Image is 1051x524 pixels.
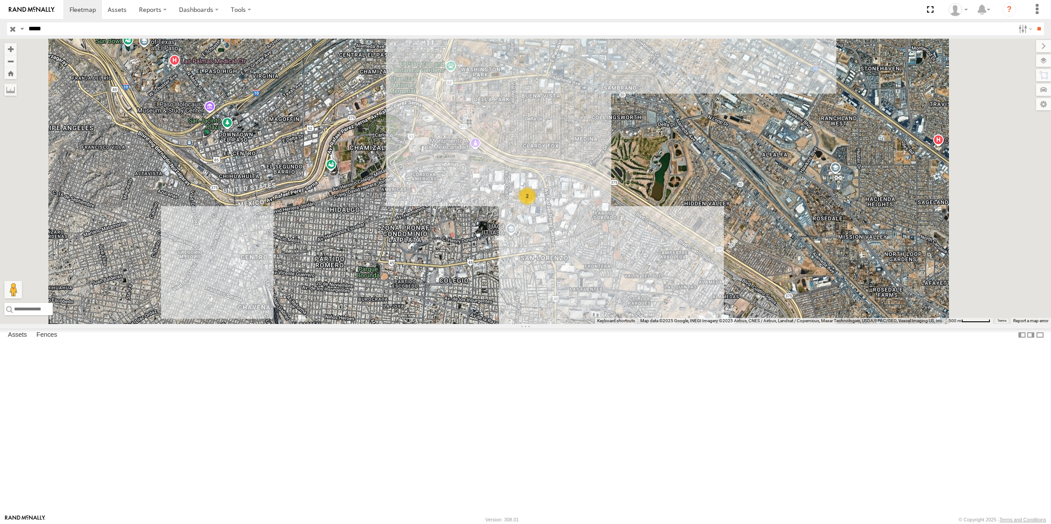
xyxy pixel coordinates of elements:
[4,43,17,55] button: Zoom in
[945,3,971,16] div: Roberto Garcia
[4,67,17,79] button: Zoom Home
[997,319,1007,323] a: Terms (opens in new tab)
[1036,98,1051,110] label: Map Settings
[959,517,1046,522] div: © Copyright 2025 -
[946,318,993,324] button: Map Scale: 500 m per 62 pixels
[4,281,22,298] button: Drag Pegman onto the map to open Street View
[1036,328,1044,341] label: Hide Summary Table
[9,7,55,13] img: rand-logo.svg
[1018,328,1026,341] label: Dock Summary Table to the Left
[518,187,536,205] div: 2
[1013,318,1048,323] a: Report a map error
[1026,328,1035,341] label: Dock Summary Table to the Right
[949,318,961,323] span: 500 m
[18,22,26,35] label: Search Query
[4,84,17,96] label: Measure
[1015,22,1034,35] label: Search Filter Options
[5,515,45,524] a: Visit our Website
[4,55,17,67] button: Zoom out
[32,329,62,341] label: Fences
[4,329,31,341] label: Assets
[1002,3,1016,17] i: ?
[485,517,519,522] div: Version: 308.01
[597,318,635,324] button: Keyboard shortcuts
[640,318,943,323] span: Map data ©2025 Google, INEGI Imagery ©2025 Airbus, CNES / Airbus, Landsat / Copernicus, Maxar Tec...
[1000,517,1046,522] a: Terms and Conditions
